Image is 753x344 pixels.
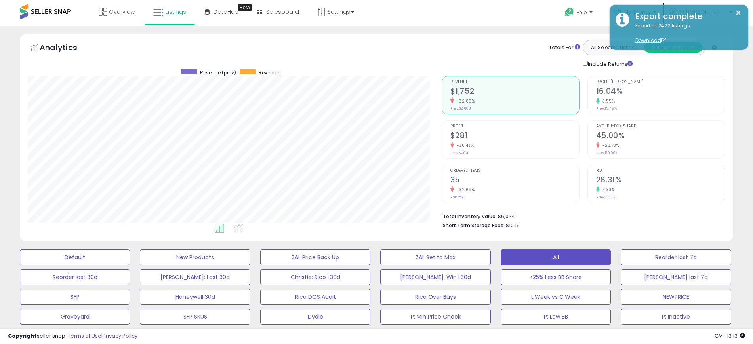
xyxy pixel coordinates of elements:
[715,332,745,340] span: 2025-10-8 13:13 GMT
[596,87,725,97] h2: 16.04%
[585,42,644,53] button: All Selected Listings
[621,249,731,265] button: Reorder last 7d
[454,143,474,148] small: -30.43%
[596,150,618,155] small: Prev: 59.00%
[629,11,742,22] div: Export complete
[621,289,731,305] button: NEWPRICE
[260,289,370,305] button: Rico DOS Audit
[443,213,497,220] b: Total Inventory Value:
[450,131,579,142] h2: $281
[200,69,236,76] span: Revenue (prev)
[450,87,579,97] h2: $1,752
[259,69,279,76] span: Revenue
[564,7,574,17] i: Get Help
[596,124,725,129] span: Avg. Buybox Share
[454,187,475,193] small: -32.69%
[214,8,238,16] span: DataHub
[596,131,725,142] h2: 45.00%
[8,333,137,340] div: seller snap | |
[266,8,299,16] span: Salesboard
[501,309,611,325] button: P: Low BB
[549,44,580,51] div: Totals For
[20,289,130,305] button: SFP
[735,8,742,18] button: ×
[596,175,725,186] h2: 28.31%
[600,143,620,148] small: -23.73%
[450,195,463,200] small: Prev: 52
[8,332,37,340] strong: Copyright
[501,249,611,265] button: All
[621,309,731,325] button: P: Inactive
[450,80,579,84] span: Revenue
[443,222,505,229] b: Short Term Storage Fees:
[600,187,615,193] small: 4.39%
[577,59,642,68] div: Include Returns
[140,269,250,285] button: [PERSON_NAME]: Last 30d
[635,37,666,44] a: Download
[20,269,130,285] button: Reorder last 30d
[450,106,471,111] small: Prev: $2,608
[140,289,250,305] button: Honeywell 30d
[501,289,611,305] button: L.Week vs C.Week
[166,8,186,16] span: Listings
[621,269,731,285] button: [PERSON_NAME] last 7d
[506,222,520,229] span: $10.15
[20,309,130,325] button: Graveyard
[596,195,615,200] small: Prev: 27.12%
[450,124,579,129] span: Profit
[443,211,719,220] li: $6,074
[596,80,725,84] span: Profit [PERSON_NAME]
[380,309,490,325] button: P: Min Price Check
[140,249,250,265] button: New Products
[260,269,370,285] button: Christie: Rico L30d
[40,42,93,55] h5: Analytics
[596,106,617,111] small: Prev: 15.49%
[559,1,600,26] a: Help
[380,249,490,265] button: ZAI: Set to Max
[596,169,725,173] span: ROI
[380,269,490,285] button: [PERSON_NAME]: Win L30d
[103,332,137,340] a: Privacy Policy
[629,22,742,44] div: Exported 2422 listings.
[600,98,615,104] small: 3.55%
[380,289,490,305] button: Rico Over Buys
[450,150,468,155] small: Prev: $404
[238,4,252,11] div: Tooltip anchor
[501,269,611,285] button: >25% Less BB Share
[109,8,135,16] span: Overview
[576,9,587,16] span: Help
[260,309,370,325] button: Dydio
[450,169,579,173] span: Ordered Items
[68,332,101,340] a: Terms of Use
[454,98,475,104] small: -32.80%
[260,249,370,265] button: ZAI: Price Back Up
[20,249,130,265] button: Default
[140,309,250,325] button: SFP SKUS
[450,175,579,186] h2: 35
